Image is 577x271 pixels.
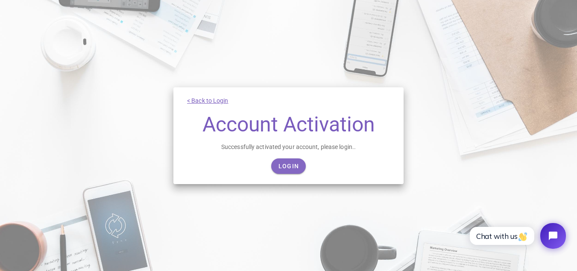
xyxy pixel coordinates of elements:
[278,163,299,170] span: Login
[187,142,390,152] div: Successfully activated your account, please login..
[271,158,306,174] a: Login
[187,114,390,135] h1: Account Activation
[187,97,228,104] a: < Back to Login
[460,216,573,256] iframe: Tidio Chat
